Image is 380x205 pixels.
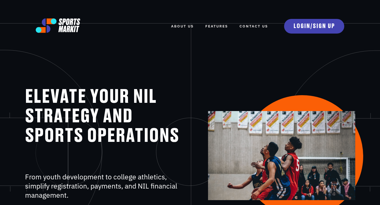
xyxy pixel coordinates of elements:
span: From youth development to college athletics, simplify registration, payments, and NIL financial m... [25,172,177,200]
h1: ELEVATE YOUR NIL STRATEGY AND SPORTS OPERATIONS [25,87,184,146]
a: Contact Us [239,20,268,33]
a: LOGIN/SIGN UP [284,19,344,34]
a: ABOUT US [171,20,194,33]
img: logo [36,18,80,33]
a: FEATURES [205,20,228,33]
